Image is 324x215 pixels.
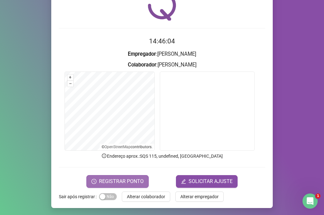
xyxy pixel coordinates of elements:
[189,178,233,185] span: SOLICITAR AJUSTE
[67,81,73,87] button: –
[101,153,107,159] span: info-circle
[180,193,219,200] span: Alterar empregador
[175,192,224,202] button: Alterar empregador
[104,145,131,149] a: OpenStreetMap
[59,192,99,202] label: Sair após registrar
[176,175,238,188] button: editSOLICITAR AJUSTE
[128,62,156,68] strong: Colaborador
[86,175,149,188] button: REGISTRAR PONTO
[181,179,186,184] span: edit
[102,145,153,149] li: © contributors.
[59,50,265,58] h3: : [PERSON_NAME]
[149,37,175,45] time: 14:46:04
[67,74,73,80] button: +
[122,192,170,202] button: Alterar colaborador
[59,61,265,69] h3: : [PERSON_NAME]
[99,178,144,185] span: REGISTRAR PONTO
[59,153,265,160] p: Endereço aprox. : SQS 115, undefined, [GEOGRAPHIC_DATA]
[91,179,97,184] span: clock-circle
[302,193,318,209] iframe: Intercom live chat
[127,193,165,200] span: Alterar colaborador
[128,51,156,57] strong: Empregador
[315,193,321,199] span: 1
